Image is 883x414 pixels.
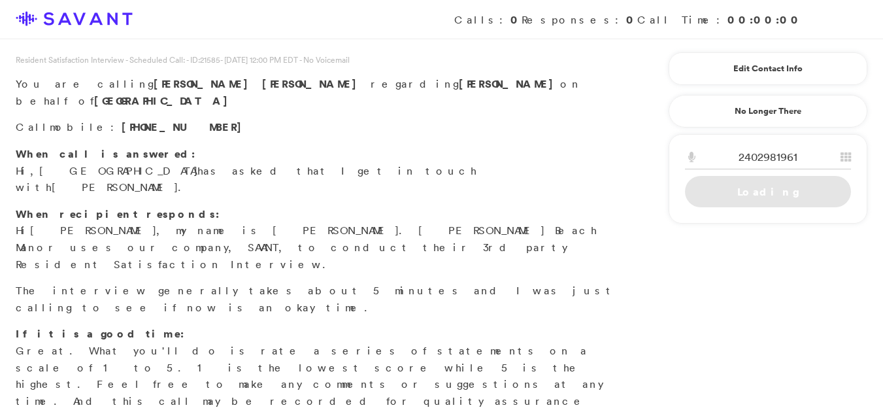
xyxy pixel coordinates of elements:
[50,120,110,133] span: mobile
[262,77,363,91] span: [PERSON_NAME]
[727,12,802,27] strong: 00:00:00
[122,120,248,134] span: [PHONE_NUMBER]
[154,77,255,91] span: [PERSON_NAME]
[16,54,350,65] span: Resident Satisfaction Interview - Scheduled Call: - ID: - [DATE] 12:00 PM EDT - No Voicemail
[510,12,522,27] strong: 0
[685,176,851,207] a: Loading
[30,224,156,237] span: [PERSON_NAME]
[200,54,220,65] span: 21585
[16,119,619,136] p: Call :
[94,94,235,108] strong: [GEOGRAPHIC_DATA]
[16,76,619,109] p: You are calling regarding on behalf of
[52,181,178,194] span: [PERSON_NAME]
[626,12,637,27] strong: 0
[16,283,619,316] p: The interview generally takes about 5 minutes and I was just calling to see if now is an okay time.
[459,77,560,91] strong: [PERSON_NAME]
[16,326,184,341] strong: If it is a good time:
[16,146,619,196] p: Hi, has asked that I get in touch with .
[16,207,220,221] strong: When recipient responds:
[685,58,851,79] a: Edit Contact Info
[16,147,195,161] strong: When call is answered:
[669,95,867,128] a: No Longer There
[16,206,619,273] p: Hi , my name is [PERSON_NAME]. [PERSON_NAME] Beach Manor uses our company, SAVANT, to conduct the...
[39,164,197,177] span: [GEOGRAPHIC_DATA]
